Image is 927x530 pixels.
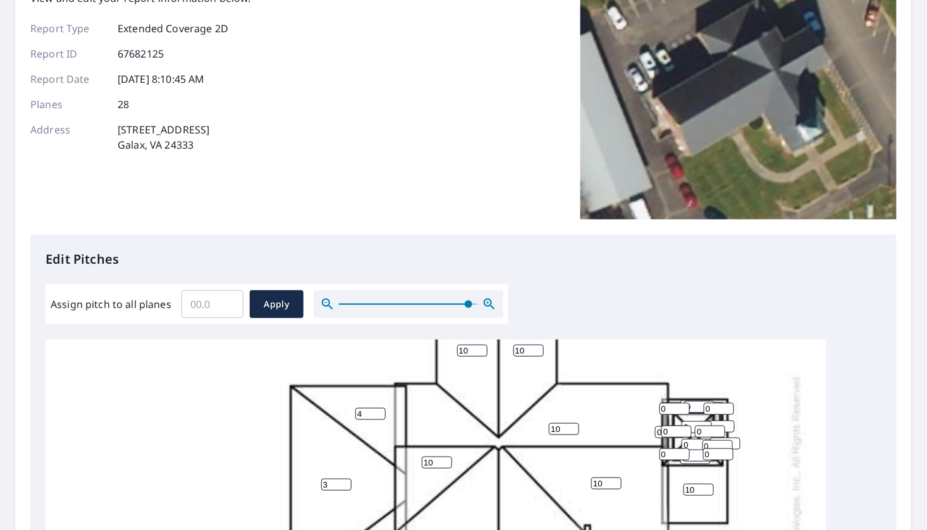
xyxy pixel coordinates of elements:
[30,21,106,36] p: Report Type
[118,21,228,36] p: Extended Coverage 2D
[250,290,304,318] button: Apply
[30,97,106,112] p: Planes
[118,97,129,112] p: 28
[30,71,106,87] p: Report Date
[30,122,106,152] p: Address
[118,122,209,152] p: [STREET_ADDRESS] Galax, VA 24333
[30,46,106,61] p: Report ID
[181,287,243,322] input: 00.0
[46,250,881,269] p: Edit Pitches
[51,297,171,312] label: Assign pitch to all planes
[118,71,205,87] p: [DATE] 8:10:45 AM
[118,46,164,61] p: 67682125
[260,297,293,312] span: Apply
